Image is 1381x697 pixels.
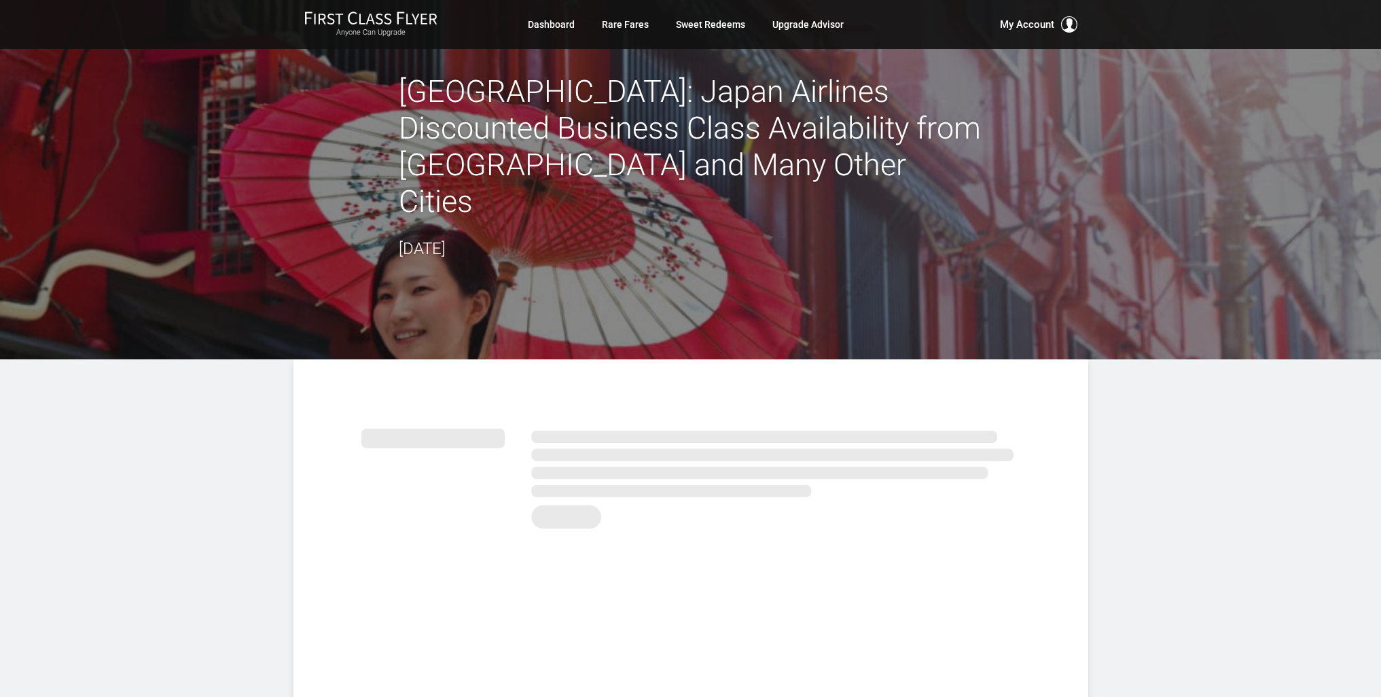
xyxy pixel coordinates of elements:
[304,11,437,25] img: First Class Flyer
[528,12,575,37] a: Dashboard
[676,12,745,37] a: Sweet Redeems
[772,12,844,37] a: Upgrade Advisor
[602,12,649,37] a: Rare Fares
[399,239,446,258] time: [DATE]
[304,11,437,38] a: First Class FlyerAnyone Can Upgrade
[361,414,1020,537] img: summary.svg
[304,28,437,37] small: Anyone Can Upgrade
[399,73,983,220] h2: [GEOGRAPHIC_DATA]: Japan Airlines Discounted Business Class Availability from [GEOGRAPHIC_DATA] a...
[1000,16,1077,33] button: My Account
[1000,16,1054,33] span: My Account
